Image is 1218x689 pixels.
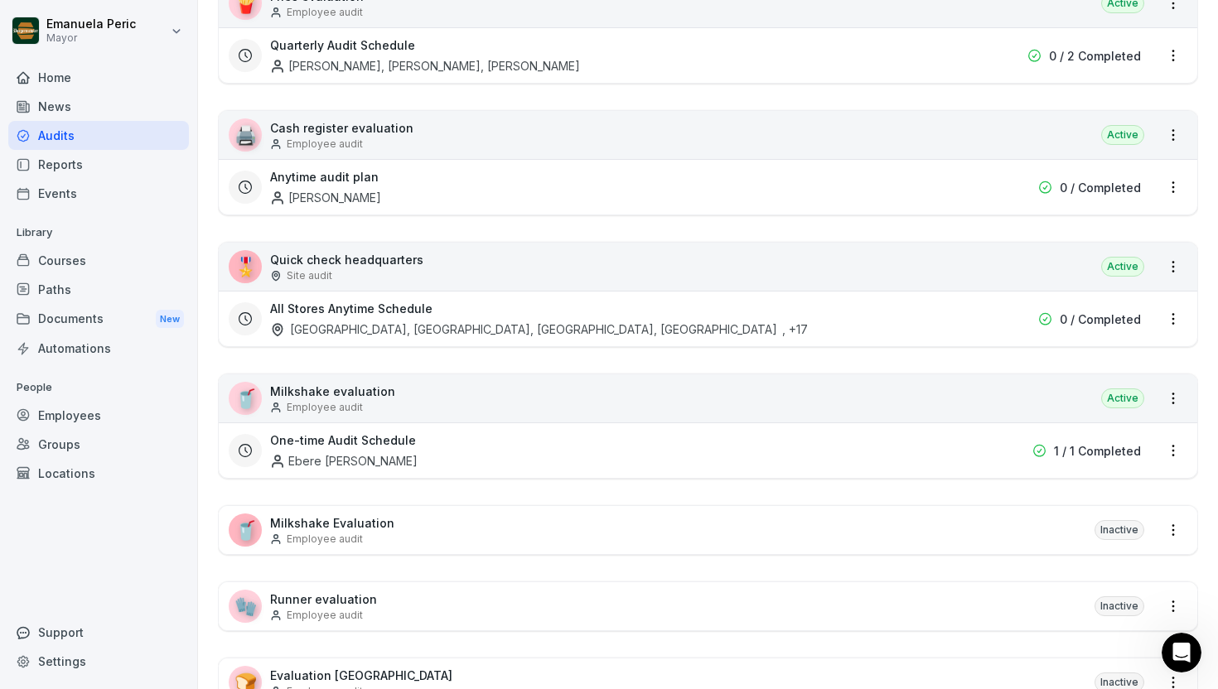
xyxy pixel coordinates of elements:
[234,519,257,541] font: 🥤
[38,466,95,480] font: Locations
[287,532,363,545] font: Employee audit
[234,256,257,277] font: 🎖️
[160,313,180,325] font: New
[38,128,75,142] font: Audits
[270,301,433,316] font: All Stores Anytime Schedule
[38,282,71,296] font: Paths
[287,269,332,282] font: Site audit
[17,276,314,337] div: Profile image for Ziarok. thank you.Ziar•Vor 2T
[270,121,413,135] font: Cash register evaluation
[17,251,315,338] div: Aktuelle NachrichtProfile image for Ziarok. thank you.Ziar•Vor 2T
[38,70,71,84] font: Home
[34,290,67,323] img: Profile image for Ziar
[8,459,189,488] a: Locations
[34,360,277,378] div: Sende uns eine Nachricht
[214,558,284,570] span: Nachrichten
[64,558,101,570] span: Home
[24,442,307,473] a: Besuchen Sie unsere Webseite
[33,174,298,230] p: Wie können wir helfen?
[17,380,52,393] font: People
[74,306,97,324] div: Ziar
[270,384,395,398] font: Milkshake evaluation
[270,433,416,447] font: One-time Audit Schedule
[38,437,80,451] font: Groups
[229,26,262,60] img: Profile image for Ziar
[270,592,377,606] font: Runner evaluation
[17,225,52,238] font: Library
[38,99,71,113] font: News
[290,322,777,336] font: [GEOGRAPHIC_DATA], [GEOGRAPHIC_DATA], [GEOGRAPHIC_DATA], [GEOGRAPHIC_DATA]
[234,124,257,146] font: 🖨️
[34,449,278,466] div: Besuchen Sie unsere Webseite
[270,668,452,682] font: Evaluation [GEOGRAPHIC_DATA]
[1100,600,1138,612] font: Inactive
[1060,312,1141,326] font: 0 / Completed
[166,517,331,583] button: Nachrichten
[234,388,257,409] font: 🥤
[34,378,277,412] div: Wir werden am Montag wieder online sein
[38,341,111,355] font: Automations
[270,516,394,530] font: Milkshake Evaluation
[8,121,189,150] a: Audits
[38,157,83,171] font: Reports
[38,625,84,639] font: Support
[8,63,189,92] a: Home
[8,150,189,179] a: Reports
[1107,260,1138,272] font: Active
[288,59,580,73] font: [PERSON_NAME], [PERSON_NAME], [PERSON_NAME]
[1107,392,1138,404] font: Active
[287,137,363,150] font: Employee audit
[33,31,148,58] img: logo
[1100,676,1138,688] font: Inactive
[287,401,363,413] font: Employee audit
[33,118,298,174] p: Hi [PERSON_NAME] 👋
[38,311,104,325] font: Documents
[38,253,86,267] font: Courses
[1100,523,1138,536] font: Inactive
[288,454,418,468] font: Ebere [PERSON_NAME]
[288,190,381,205] font: [PERSON_NAME]
[1107,128,1138,141] font: Active
[8,430,189,459] a: Groups
[34,265,297,282] div: Aktuelle Nachricht
[38,654,86,668] font: Settings
[8,92,189,121] a: News
[287,609,363,621] font: Employee audit
[8,647,189,676] a: Settings
[287,6,363,18] font: Employee audit
[234,595,257,617] font: 🧤
[38,186,77,200] font: Events
[74,291,157,304] span: ok. thank you.
[38,408,101,422] font: Employees
[8,179,189,208] a: Events
[260,26,293,60] img: Profile image for Deniz
[8,246,189,275] a: Courses
[1049,49,1141,63] font: 0 / 2 Completed
[270,38,415,52] font: Quarterly Audit Schedule
[46,17,104,31] font: Emanuela
[8,275,189,304] a: Paths
[8,304,189,335] a: DocumentsNew
[270,170,379,184] font: Anytime audit plan
[8,334,189,363] a: Automations
[197,26,230,60] img: Profile image for Miriam
[107,17,136,31] font: Peric
[1060,181,1141,195] font: 0 / Completed
[100,306,144,324] div: • Vor 2T
[782,322,808,336] font: , +17
[8,401,189,430] a: Employees
[17,346,315,426] div: Sende uns eine NachrichtWir werden am Montag wieder online sein
[1054,444,1141,458] font: 1 / 1 Completed
[270,253,423,267] font: Quick check headquarters
[1162,633,1201,672] iframe: Intercom live chat
[46,31,77,44] font: Mayor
